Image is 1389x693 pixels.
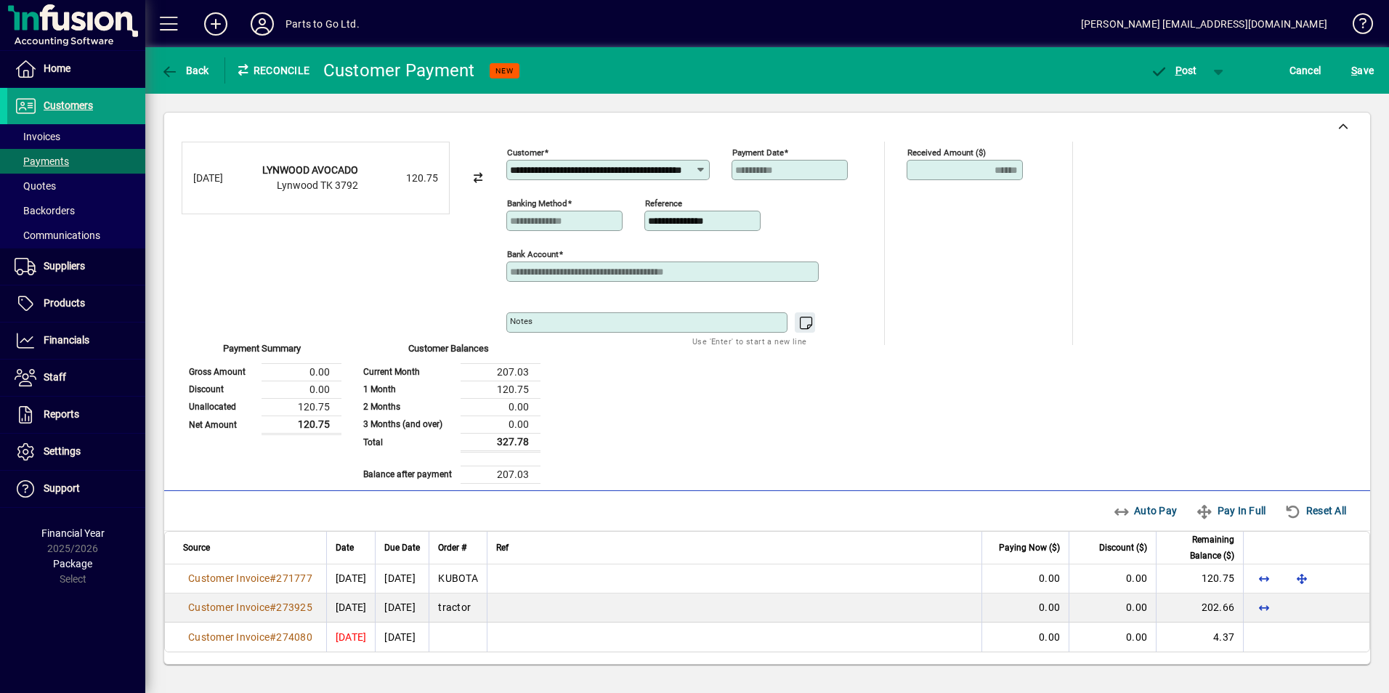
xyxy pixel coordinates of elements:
[225,59,312,82] div: Reconcile
[356,345,540,484] app-page-summary-card: Customer Balances
[44,371,66,383] span: Staff
[1039,601,1060,613] span: 0.00
[1351,65,1357,76] span: S
[1126,601,1147,613] span: 0.00
[365,171,438,186] div: 120.75
[1196,499,1266,522] span: Pay In Full
[461,416,540,433] td: 0.00
[1039,572,1060,584] span: 0.00
[1202,601,1235,613] span: 202.66
[44,100,93,111] span: Customers
[510,316,532,326] mat-label: Notes
[1279,498,1352,524] button: Reset All
[336,540,354,556] span: Date
[356,381,461,398] td: 1 Month
[356,416,461,433] td: 3 Months (and over)
[193,171,251,186] div: [DATE]
[461,363,540,381] td: 207.03
[15,180,56,192] span: Quotes
[375,564,429,593] td: [DATE]
[7,471,145,507] a: Support
[7,248,145,285] a: Suppliers
[53,558,92,570] span: Package
[1107,498,1183,524] button: Auto Pay
[44,408,79,420] span: Reports
[1175,65,1182,76] span: P
[356,363,461,381] td: Current Month
[907,147,986,158] mat-label: Received Amount ($)
[7,51,145,87] a: Home
[356,466,461,483] td: Balance after payment
[286,12,360,36] div: Parts to Go Ltd.
[645,198,682,208] mat-label: Reference
[356,398,461,416] td: 2 Months
[239,11,286,37] button: Profile
[1150,65,1197,76] span: ost
[15,205,75,216] span: Backorders
[182,345,341,435] app-page-summary-card: Payment Summary
[182,416,262,434] td: Net Amount
[44,445,81,457] span: Settings
[262,416,341,434] td: 120.75
[188,631,270,643] span: Customer Invoice
[1213,631,1234,643] span: 4.37
[41,527,105,539] span: Financial Year
[7,174,145,198] a: Quotes
[375,623,429,652] td: [DATE]
[44,334,89,346] span: Financials
[7,198,145,223] a: Backorders
[7,360,145,396] a: Staff
[495,66,514,76] span: NEW
[1348,57,1377,84] button: Save
[1284,499,1346,522] span: Reset All
[732,147,784,158] mat-label: Payment Date
[270,601,276,613] span: #
[999,540,1060,556] span: Paying Now ($)
[461,466,540,483] td: 207.03
[1099,540,1147,556] span: Discount ($)
[7,285,145,322] a: Products
[182,341,341,363] div: Payment Summary
[15,155,69,167] span: Payments
[157,57,213,84] button: Back
[429,564,487,593] td: KUBOTA
[183,570,317,586] a: Customer Invoice#271777
[1143,57,1204,84] button: Post
[356,341,540,363] div: Customer Balances
[193,11,239,37] button: Add
[461,381,540,398] td: 120.75
[276,572,312,584] span: 271777
[1342,3,1371,50] a: Knowledge Base
[262,381,341,398] td: 0.00
[7,397,145,433] a: Reports
[1039,631,1060,643] span: 0.00
[1202,572,1235,584] span: 120.75
[323,59,475,82] div: Customer Payment
[7,149,145,174] a: Payments
[262,164,358,176] strong: LYNWOOD AVOCADO
[44,62,70,74] span: Home
[7,124,145,149] a: Invoices
[336,631,367,643] span: [DATE]
[276,631,312,643] span: 274080
[438,540,466,556] span: Order #
[182,363,262,381] td: Gross Amount
[1165,532,1234,564] span: Remaining Balance ($)
[188,601,270,613] span: Customer Invoice
[262,398,341,416] td: 120.75
[1126,631,1147,643] span: 0.00
[1190,498,1271,524] button: Pay In Full
[356,433,461,451] td: Total
[7,223,145,248] a: Communications
[44,260,85,272] span: Suppliers
[183,599,317,615] a: Customer Invoice#273925
[183,540,210,556] span: Source
[429,593,487,623] td: tractor
[276,601,312,613] span: 273925
[384,540,420,556] span: Due Date
[336,601,367,613] span: [DATE]
[182,381,262,398] td: Discount
[277,179,358,191] span: Lynwood TK 3792
[15,230,100,241] span: Communications
[7,434,145,470] a: Settings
